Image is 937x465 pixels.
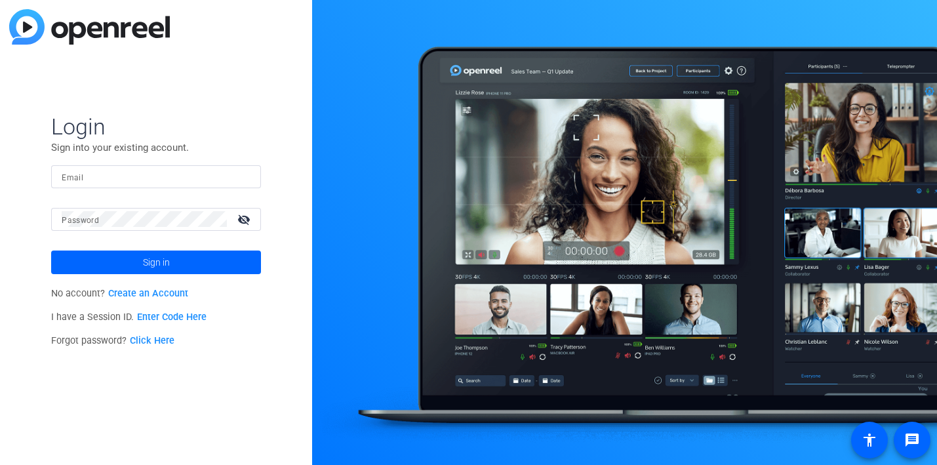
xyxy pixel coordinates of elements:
img: blue-gradient.svg [9,9,170,45]
mat-label: Password [62,216,99,225]
span: Login [51,113,261,140]
a: Enter Code Here [137,312,207,323]
span: I have a Session ID. [51,312,207,323]
span: Sign in [143,246,170,279]
p: Sign into your existing account. [51,140,261,155]
mat-icon: accessibility [862,432,877,448]
span: Forgot password? [51,335,174,346]
a: Click Here [130,335,174,346]
mat-icon: message [904,432,920,448]
input: Enter Email Address [62,169,250,184]
mat-icon: visibility_off [229,210,261,229]
button: Sign in [51,251,261,274]
span: No account? [51,288,188,299]
a: Create an Account [108,288,188,299]
mat-label: Email [62,173,83,182]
